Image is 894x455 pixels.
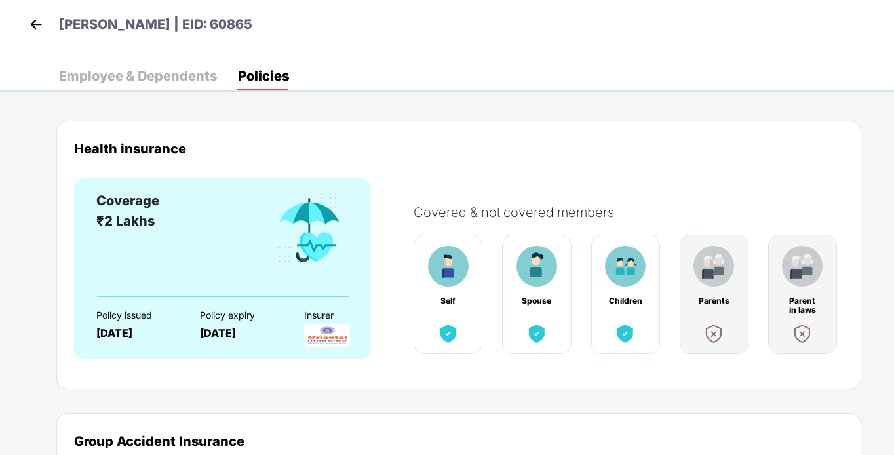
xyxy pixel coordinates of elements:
p: [PERSON_NAME] | EID: 60865 [59,14,252,35]
div: Spouse [520,296,554,306]
div: Coverage [96,191,159,211]
img: benefitCardImg [271,191,349,269]
img: back [26,14,46,34]
img: benefitCardImg [437,322,460,346]
img: benefitCardImg [613,322,637,346]
img: benefitCardImg [428,246,469,287]
div: Group Accident Insurance [74,433,844,448]
div: Self [431,296,465,306]
div: Children [608,296,642,306]
div: Insurer [304,310,385,321]
img: benefitCardImg [516,246,557,287]
img: benefitCardImg [702,322,726,346]
div: Health insurance [74,141,844,156]
span: ₹2 Lakhs [96,213,155,229]
div: [DATE] [96,327,177,340]
img: benefitCardImg [525,322,549,346]
div: Policy expiry [200,310,281,321]
div: Policy issued [96,310,177,321]
div: [DATE] [200,327,281,340]
div: Employee & Dependents [59,69,217,83]
img: benefitCardImg [605,246,646,287]
img: benefitCardImg [693,246,734,287]
div: Covered & not covered members [414,205,857,220]
div: Policies [238,69,289,83]
div: Parents [697,296,731,306]
img: InsurerLogo [304,324,350,347]
img: benefitCardImg [782,246,823,287]
img: benefitCardImg [790,322,814,346]
div: Parent in laws [785,296,819,306]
